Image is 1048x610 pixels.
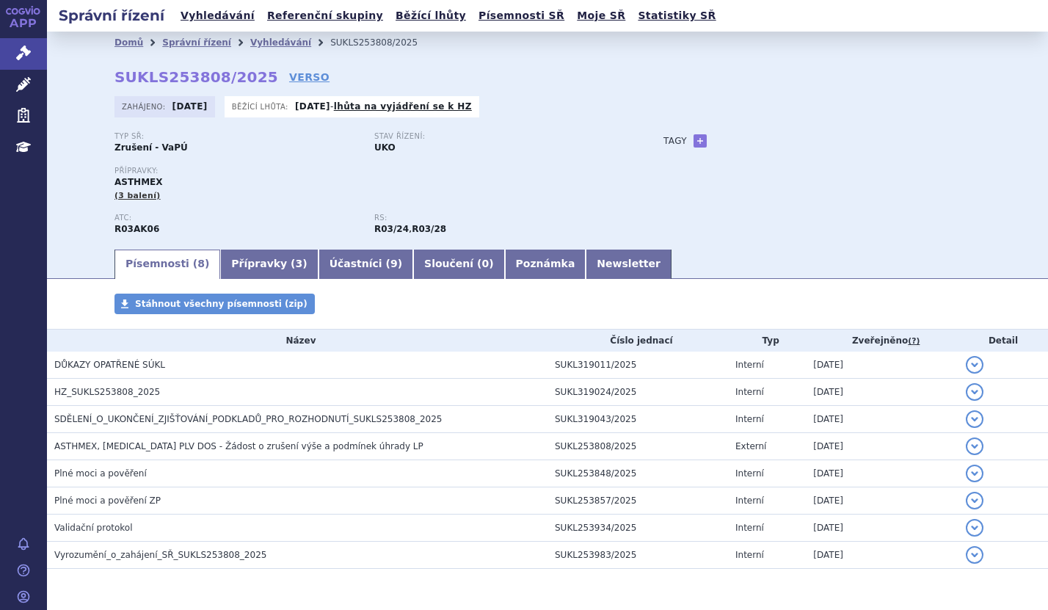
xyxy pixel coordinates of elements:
p: ATC: [114,214,360,222]
th: Detail [958,330,1048,352]
abbr: (?) [908,336,920,346]
a: Referenční skupiny [263,6,387,26]
button: detail [966,437,983,455]
p: Stav řízení: [374,132,619,141]
button: detail [966,356,983,374]
span: Interní [735,414,764,424]
th: Zveřejněno [806,330,958,352]
td: [DATE] [806,542,958,569]
span: Validační protokol [54,523,133,533]
button: detail [966,465,983,482]
a: Statistiky SŘ [633,6,720,26]
span: ASTHMEX [114,177,163,187]
td: SUKL319043/2025 [547,406,728,433]
button: detail [966,546,983,564]
td: [DATE] [806,379,958,406]
span: Interní [735,360,764,370]
strong: [DATE] [172,101,208,112]
span: 8 [197,258,205,269]
span: (3 balení) [114,191,161,200]
span: Interní [735,468,764,479]
span: Vyrozumění_o_zahájení_SŘ_SUKLS253808_2025 [54,550,266,560]
td: [DATE] [806,515,958,542]
a: Běžící lhůty [391,6,470,26]
p: RS: [374,214,619,222]
a: Vyhledávání [250,37,311,48]
span: Interní [735,550,764,560]
span: HZ_SUKLS253808_2025 [54,387,160,397]
span: Interní [735,495,764,506]
td: SUKL253808/2025 [547,433,728,460]
span: DŮKAZY OPATŘENÉ SÚKL [54,360,165,370]
li: SUKLS253808/2025 [330,32,437,54]
button: detail [966,519,983,537]
th: Název [47,330,547,352]
span: Plné moci a pověření [54,468,147,479]
span: Interní [735,523,764,533]
span: ASTHMEX, INH PLV DOS - Žádost o zrušení výše a podmínek úhrady LP [54,441,423,451]
span: Externí [735,441,766,451]
span: Běžící lhůta: [232,101,291,112]
a: Přípravky (3) [220,250,318,279]
td: [DATE] [806,487,958,515]
th: Číslo jednací [547,330,728,352]
th: Typ [728,330,806,352]
span: 9 [390,258,398,269]
span: Interní [735,387,764,397]
span: Plné moci a pověření ZP [54,495,161,506]
strong: SUKLS253808/2025 [114,68,278,86]
h2: Správní řízení [47,5,176,26]
strong: UKO [374,142,396,153]
a: Domů [114,37,143,48]
td: [DATE] [806,460,958,487]
h3: Tagy [663,132,687,150]
a: Písemnosti (8) [114,250,220,279]
button: detail [966,492,983,509]
strong: Zrušení - VaPÚ [114,142,188,153]
a: lhůta na vyjádření se k HZ [334,101,472,112]
a: Písemnosti SŘ [474,6,569,26]
td: SUKL253857/2025 [547,487,728,515]
a: Účastníci (9) [319,250,413,279]
a: Sloučení (0) [413,250,504,279]
p: Přípravky: [114,167,634,175]
a: Moje SŘ [572,6,630,26]
p: Typ SŘ: [114,132,360,141]
td: SUKL319024/2025 [547,379,728,406]
span: 0 [481,258,489,269]
td: SUKL253934/2025 [547,515,728,542]
td: SUKL253848/2025 [547,460,728,487]
td: SUKL319011/2025 [547,352,728,379]
span: Stáhnout všechny písemnosti (zip) [135,299,308,309]
strong: [DATE] [295,101,330,112]
a: Správní řízení [162,37,231,48]
div: , [374,214,634,236]
a: Vyhledávání [176,6,259,26]
td: [DATE] [806,433,958,460]
td: [DATE] [806,406,958,433]
button: detail [966,383,983,401]
span: SDĚLENÍ_O_UKONČENÍ_ZJIŠŤOVÁNÍ_PODKLADŮ_PRO_ROZHODNUTÍ_SUKLS253808_2025 [54,414,442,424]
strong: SALMETEROL A FLUTIKASON [114,224,159,234]
a: Poznámka [505,250,586,279]
a: Stáhnout všechny písemnosti (zip) [114,294,315,314]
a: Newsletter [586,250,672,279]
p: - [295,101,472,112]
a: + [694,134,707,148]
a: VERSO [289,70,330,84]
strong: fixní kombinace léčivých látek salmeterol a flutikason, v lékové formě prášku k inhalaci [374,224,409,234]
td: SUKL253983/2025 [547,542,728,569]
span: Zahájeno: [122,101,168,112]
span: 3 [296,258,303,269]
td: [DATE] [806,352,958,379]
strong: fixní kombinace flutikason a salmeterol - aerosol, suspenze a roztok, inhal. aplikace [412,224,446,234]
button: detail [966,410,983,428]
